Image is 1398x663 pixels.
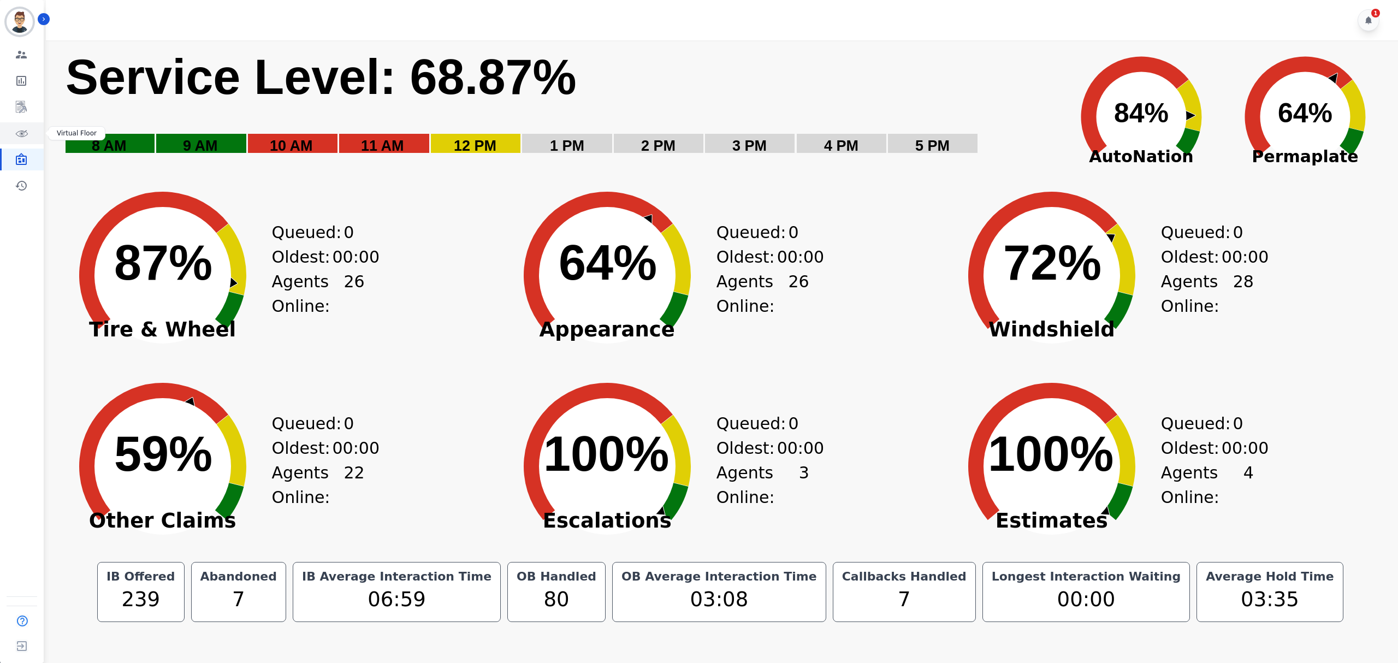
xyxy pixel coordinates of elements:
span: 0 [1233,220,1243,245]
div: Agents Online: [272,269,365,318]
div: Oldest: [1161,245,1243,269]
span: 00:00 [1222,436,1269,460]
span: 28 [1233,269,1254,318]
div: IB Offered [104,569,177,584]
div: Oldest: [272,436,354,460]
div: Queued: [272,411,354,436]
span: Appearance [498,324,716,335]
div: 7 [198,584,279,615]
div: Callbacks Handled [840,569,969,584]
text: 5 PM [915,138,950,154]
div: Agents Online: [716,269,809,318]
span: 26 [789,269,809,318]
text: 8 AM [92,138,127,154]
div: Oldest: [272,245,354,269]
div: Average Hold Time [1204,569,1336,584]
div: 1 [1371,9,1380,17]
text: 100% [543,427,669,481]
text: 84% [1114,98,1169,128]
img: Bordered avatar [7,9,33,35]
div: Oldest: [716,436,798,460]
span: 00:00 [1222,245,1269,269]
div: Queued: [716,220,798,245]
div: 7 [840,584,969,615]
span: 0 [788,411,798,436]
text: 1 PM [550,138,584,154]
span: Other Claims [54,516,272,526]
span: Windshield [943,324,1161,335]
div: 00:00 [990,584,1183,615]
div: Abandoned [198,569,279,584]
text: 3 PM [732,138,767,154]
text: 100% [988,427,1113,481]
span: 22 [343,460,364,510]
span: 00:00 [777,436,824,460]
div: IB Average Interaction Time [300,569,494,584]
div: 06:59 [300,584,494,615]
text: 64% [1278,98,1332,128]
span: 0 [343,411,354,436]
text: 72% [1003,235,1101,290]
span: 26 [343,269,364,318]
text: 11 AM [361,138,404,154]
div: Longest Interaction Waiting [990,569,1183,584]
text: 10 AM [270,138,313,154]
div: 03:08 [619,584,819,615]
span: Estimates [943,516,1161,526]
div: Queued: [272,220,354,245]
span: Tire & Wheel [54,324,272,335]
div: Agents Online: [1161,269,1254,318]
div: Queued: [1161,411,1243,436]
text: 4 PM [824,138,858,154]
span: 4 [1243,460,1254,510]
span: Escalations [498,516,716,526]
text: 59% [114,427,212,481]
div: Oldest: [1161,436,1243,460]
span: Permaplate [1223,144,1387,169]
span: 3 [799,460,809,510]
svg: Service Level: 0% [64,48,1053,170]
div: 239 [104,584,177,615]
div: 80 [514,584,599,615]
text: 2 PM [641,138,676,154]
div: Queued: [716,411,798,436]
span: 00:00 [333,245,380,269]
span: 0 [788,220,798,245]
div: Agents Online: [272,460,365,510]
span: 0 [1233,411,1243,436]
div: 03:35 [1204,584,1336,615]
text: 12 PM [454,138,496,154]
div: OB Average Interaction Time [619,569,819,584]
div: Queued: [1161,220,1243,245]
text: 87% [114,235,212,290]
div: Oldest: [716,245,798,269]
div: Agents Online: [716,460,809,510]
span: 00:00 [777,245,824,269]
span: AutoNation [1059,144,1223,169]
div: OB Handled [514,569,599,584]
text: Service Level: 68.87% [66,50,577,104]
text: 64% [559,235,657,290]
text: 9 AM [183,138,218,154]
div: Agents Online: [1161,460,1254,510]
span: 00:00 [333,436,380,460]
span: 0 [343,220,354,245]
